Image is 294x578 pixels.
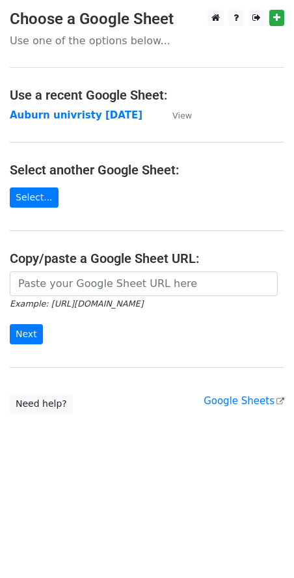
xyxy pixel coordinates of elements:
h4: Copy/paste a Google Sheet URL: [10,251,284,266]
a: View [159,109,192,121]
p: Use one of the options below... [10,34,284,48]
h3: Choose a Google Sheet [10,10,284,29]
h4: Select another Google Sheet: [10,162,284,178]
a: Need help? [10,394,73,414]
h4: Use a recent Google Sheet: [10,87,284,103]
small: View [172,111,192,120]
input: Next [10,324,43,344]
input: Paste your Google Sheet URL here [10,271,278,296]
a: Select... [10,187,59,208]
small: Example: [URL][DOMAIN_NAME] [10,299,143,309]
a: Google Sheets [204,395,284,407]
a: Auburn univristy [DATE] [10,109,142,121]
